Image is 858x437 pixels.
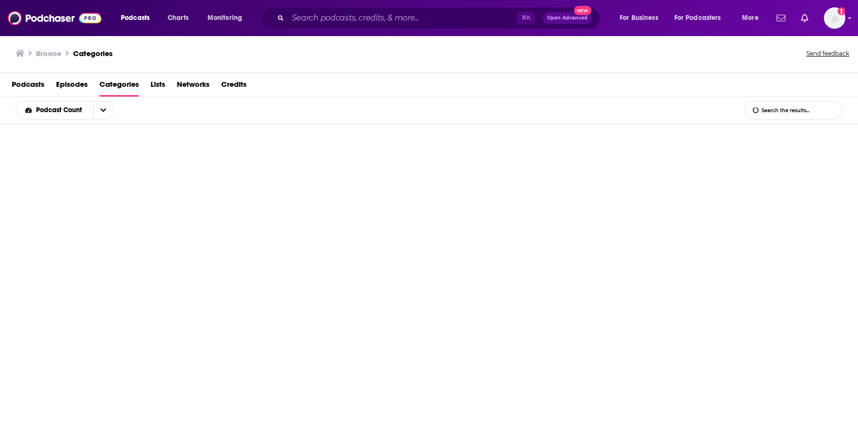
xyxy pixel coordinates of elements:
[547,16,588,20] span: Open Advanced
[151,77,165,97] a: Lists
[824,7,845,29] button: Show profile menu
[168,11,189,25] span: Charts
[824,7,845,29] img: User Profile
[773,10,789,26] a: Show notifications dropdown
[73,49,113,58] a: Categories
[12,77,44,97] a: Podcasts
[674,11,721,25] span: For Podcasters
[288,10,517,26] input: Search podcasts, credits, & more...
[620,11,658,25] span: For Business
[613,10,670,26] button: open menu
[36,49,61,58] h3: Browse
[735,10,771,26] button: open menu
[803,47,852,60] button: Send feedback
[99,77,139,97] a: Categories
[36,107,85,114] span: Podcast Count
[824,7,845,29] span: Logged in as ktiffey
[201,10,255,26] button: open menu
[16,101,129,119] h2: Choose List sort
[797,10,812,26] a: Show notifications dropdown
[270,7,610,29] div: Search podcasts, credits, & more...
[517,12,535,24] span: ⌘ K
[208,11,242,25] span: Monitoring
[742,11,759,25] span: More
[161,10,194,26] a: Charts
[668,10,735,26] button: open menu
[114,10,162,26] button: open menu
[177,77,210,97] a: Networks
[574,6,591,15] span: New
[8,9,101,27] img: Podchaser - Follow, Share and Rate Podcasts
[838,7,845,15] svg: Add a profile image
[56,77,88,97] a: Episodes
[221,77,247,97] a: Credits
[16,107,93,114] button: open menu
[543,12,592,24] button: Open AdvancedNew
[93,101,114,119] button: open menu
[121,11,150,25] span: Podcasts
